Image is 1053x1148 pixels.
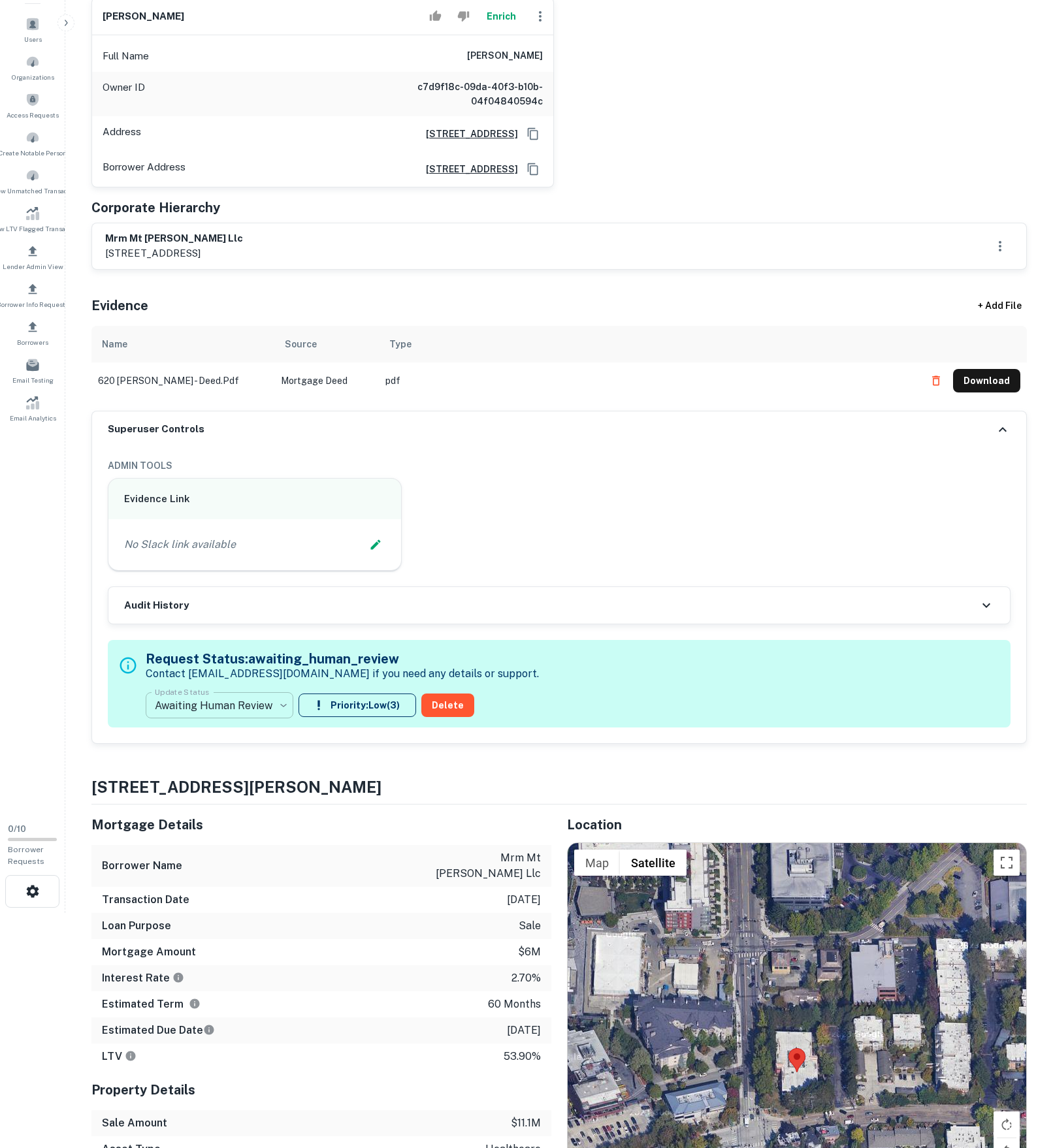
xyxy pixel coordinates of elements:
h6: Interest Rate [102,970,184,986]
button: Copy Address [523,124,543,144]
span: 0 / 10 [8,824,26,834]
h6: c7d9f18c-09da-40f3-b10b-04f04840594c [386,80,543,108]
button: Show street map [574,850,620,876]
svg: Term is based on a standard schedule for this type of loan. [189,998,201,1010]
h4: [STREET_ADDRESS][PERSON_NAME] [91,775,1027,799]
div: scrollable content [91,326,1027,411]
a: Users [4,12,61,47]
div: Type [389,336,412,352]
span: Email Analytics [10,413,56,423]
td: Mortgage Deed [274,362,379,399]
button: Download [953,369,1020,392]
button: Copy Address [523,159,543,179]
p: 60 months [488,997,541,1012]
th: Source [274,326,379,362]
button: Accept [424,3,447,29]
h6: [PERSON_NAME] [467,48,543,64]
label: Update Status [155,686,209,697]
svg: The interest rates displayed on the website are for informational purposes only and may be report... [172,972,184,983]
div: + Add File [954,295,1045,318]
h5: Mortgage Details [91,815,551,835]
p: No Slack link available [124,537,236,552]
a: Review LTV Flagged Transactions [4,201,61,236]
h6: Evidence Link [124,492,385,507]
p: 53.90% [504,1049,541,1064]
p: Address [103,124,141,144]
p: [DATE] [507,1023,541,1038]
h5: Corporate Hierarchy [91,198,220,217]
td: pdf [379,362,918,399]
svg: Estimate is based on a standard schedule for this type of loan. [203,1024,215,1036]
p: [STREET_ADDRESS] [105,246,243,261]
span: Email Testing [12,375,54,385]
button: Edit Slack Link [366,535,385,554]
div: Source [285,336,317,352]
p: mrm mt [PERSON_NAME] llc [423,850,541,882]
h6: Audit History [124,598,189,613]
h6: Transaction Date [102,892,189,908]
h6: Estimated Due Date [102,1023,215,1038]
button: Reject [452,3,475,29]
p: Contact [EMAIL_ADDRESS][DOMAIN_NAME] if you need any details or support. [146,666,539,682]
div: Name [102,336,127,352]
h6: mrm mt [PERSON_NAME] llc [105,231,243,246]
button: Show satellite imagery [620,850,687,876]
p: 2.70% [511,970,541,986]
h6: Loan Purpose [102,918,171,934]
div: Review Unmatched Transactions [4,163,61,199]
a: Email Testing [4,353,61,388]
a: Borrowers [4,315,61,350]
p: [DATE] [507,892,541,908]
a: Borrower Info Requests [4,277,61,312]
h6: Mortgage Amount [102,944,196,960]
iframe: Chat Widget [988,1044,1053,1106]
h6: Superuser Controls [108,422,204,437]
p: Owner ID [103,80,145,108]
p: sale [519,918,541,934]
span: Users [24,34,42,44]
span: Borrower Requests [8,845,44,866]
button: Priority:Low(3) [299,694,416,717]
button: Toggle fullscreen view [994,850,1020,876]
h6: Estimated Term [102,997,201,1012]
h6: ADMIN TOOLS [108,458,1011,473]
th: Type [379,326,918,362]
div: Awaiting Human Review [146,687,293,724]
a: Organizations [4,50,61,85]
span: Borrowers [17,337,48,347]
th: Name [91,326,274,362]
p: $11.1m [511,1115,541,1131]
h5: Request Status: awaiting_human_review [146,649,539,669]
span: Organizations [12,72,54,82]
button: Delete file [924,370,948,391]
div: Access Requests [4,88,61,123]
a: Email Analytics [4,391,61,426]
button: Delete [421,694,474,717]
a: [STREET_ADDRESS] [415,127,518,141]
a: Create Notable Person [4,125,61,161]
h5: Property Details [91,1080,551,1100]
h6: Borrower Name [102,858,182,874]
a: [STREET_ADDRESS] [415,162,518,176]
h5: Location [567,815,1027,835]
p: Full Name [103,48,149,64]
button: Rotate map clockwise [994,1111,1020,1138]
td: 620 [PERSON_NAME] - deed.pdf [91,362,274,399]
p: Borrower Address [103,159,186,179]
a: Lender Admin View [4,239,61,274]
h5: Evidence [91,296,148,315]
h6: Sale Amount [102,1115,167,1131]
p: $6m [518,944,541,960]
